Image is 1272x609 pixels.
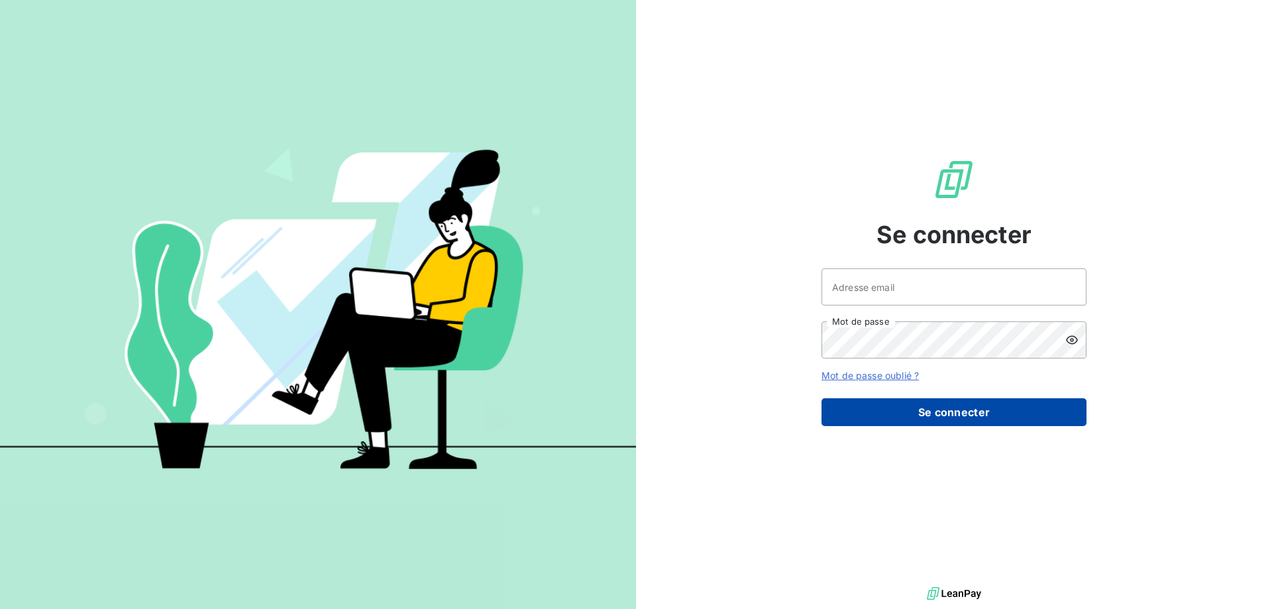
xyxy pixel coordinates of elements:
[876,217,1032,252] span: Se connecter
[821,268,1086,305] input: placeholder
[933,158,975,201] img: Logo LeanPay
[927,584,981,604] img: logo
[821,398,1086,426] button: Se connecter
[821,370,919,381] a: Mot de passe oublié ?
